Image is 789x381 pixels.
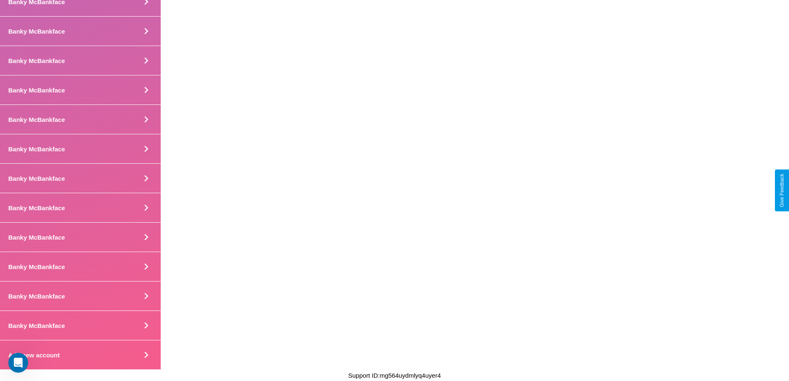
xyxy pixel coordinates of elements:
h4: Banky McBankface [8,175,65,182]
h4: Banky McBankface [8,234,65,241]
h4: Banky McBankface [8,204,65,211]
h4: Banky McBankface [8,57,65,64]
h4: Add new account [8,352,60,359]
h4: Banky McBankface [8,146,65,153]
h4: Banky McBankface [8,28,65,35]
h4: Banky McBankface [8,263,65,270]
div: Give Feedback [779,174,785,207]
h4: Banky McBankface [8,116,65,123]
p: Support ID: mg564uydmlyq4uyer4 [348,370,441,381]
h4: Banky McBankface [8,87,65,94]
h4: Banky McBankface [8,322,65,329]
h4: Banky McBankface [8,293,65,300]
iframe: Intercom live chat [8,353,28,373]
